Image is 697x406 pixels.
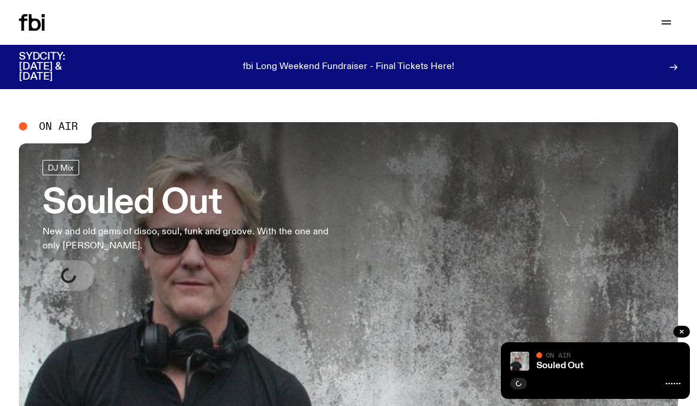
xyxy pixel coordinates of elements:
a: Souled Out [536,361,584,371]
a: DJ Mix [43,160,79,175]
span: On Air [546,351,571,359]
span: DJ Mix [48,163,74,172]
img: Stephen looks directly at the camera, wearing a black tee, black sunglasses and headphones around... [510,352,529,371]
a: Souled OutNew and old gems of disco, soul, funk and groove. With the one and only [PERSON_NAME]. [43,160,345,291]
h3: Souled Out [43,187,345,220]
h3: SYDCITY: [DATE] & [DATE] [19,52,95,82]
span: On Air [39,121,78,132]
p: fbi Long Weekend Fundraiser - Final Tickets Here! [243,62,454,73]
p: New and old gems of disco, soul, funk and groove. With the one and only [PERSON_NAME]. [43,225,345,253]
